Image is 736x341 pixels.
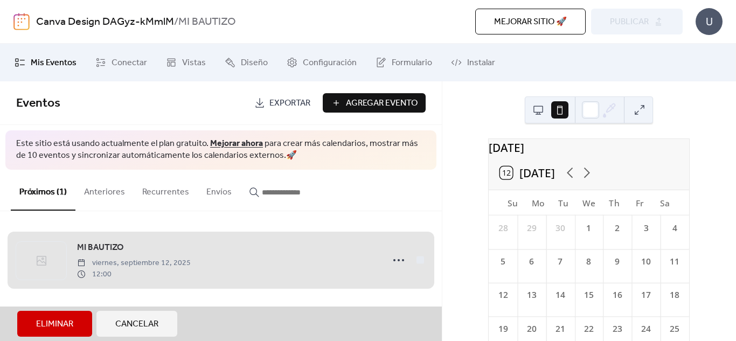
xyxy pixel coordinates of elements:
[36,12,174,32] a: Canva Design DAGyz-kMmlM
[494,16,567,29] span: Mejorar sitio 🚀
[525,255,538,268] div: 6
[551,190,577,215] div: Tu
[134,170,198,210] button: Recurrentes
[525,323,538,335] div: 20
[158,48,214,77] a: Vistas
[669,222,681,234] div: 4
[497,255,509,268] div: 5
[577,190,602,215] div: We
[16,92,60,115] span: Eventos
[669,255,681,268] div: 11
[36,318,73,331] span: Eliminar
[241,57,268,69] span: Diseño
[612,323,624,335] div: 23
[6,48,85,77] a: Mis Eventos
[554,255,566,268] div: 7
[696,8,723,35] div: U
[489,139,689,156] div: [DATE]
[497,222,509,234] div: 28
[525,289,538,302] div: 13
[75,170,134,210] button: Anteriores
[554,289,566,302] div: 14
[583,255,595,268] div: 8
[198,170,240,210] button: Envíos
[640,255,652,268] div: 10
[554,323,566,335] div: 21
[640,222,652,234] div: 3
[497,323,509,335] div: 19
[554,222,566,234] div: 30
[669,323,681,335] div: 25
[279,48,365,77] a: Configuración
[583,323,595,335] div: 22
[303,57,357,69] span: Configuración
[210,135,263,152] a: Mejorar ahora
[246,93,318,113] a: Exportar
[612,255,624,268] div: 9
[346,97,418,110] span: Agregar Evento
[392,57,432,69] span: Formulario
[178,12,236,32] b: MI BAUTIZO
[269,97,310,110] span: Exportar
[115,318,158,331] span: Cancelar
[627,190,652,215] div: Fr
[87,48,155,77] a: Conectar
[602,190,627,215] div: Th
[96,311,177,337] button: Cancelar
[497,289,509,302] div: 12
[13,13,30,30] img: logo
[16,138,426,162] span: Este sitio está usando actualmente el plan gratuito. para crear más calendarios, mostrar más de 1...
[323,93,426,113] button: Agregar Evento
[17,311,92,337] button: Eliminar
[217,48,276,77] a: Diseño
[652,190,678,215] div: Sa
[495,163,560,183] button: 12[DATE]
[112,57,147,69] span: Conectar
[612,289,624,302] div: 16
[500,190,525,215] div: Su
[669,289,681,302] div: 18
[11,170,75,211] button: Próximos (1)
[443,48,503,77] a: Instalar
[612,222,624,234] div: 2
[583,289,595,302] div: 15
[467,57,495,69] span: Instalar
[174,12,178,32] b: /
[525,222,538,234] div: 29
[475,9,586,34] button: Mejorar sitio 🚀
[367,48,440,77] a: Formulario
[182,57,206,69] span: Vistas
[525,190,551,215] div: Mo
[583,222,595,234] div: 1
[640,323,652,335] div: 24
[31,57,77,69] span: Mis Eventos
[640,289,652,302] div: 17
